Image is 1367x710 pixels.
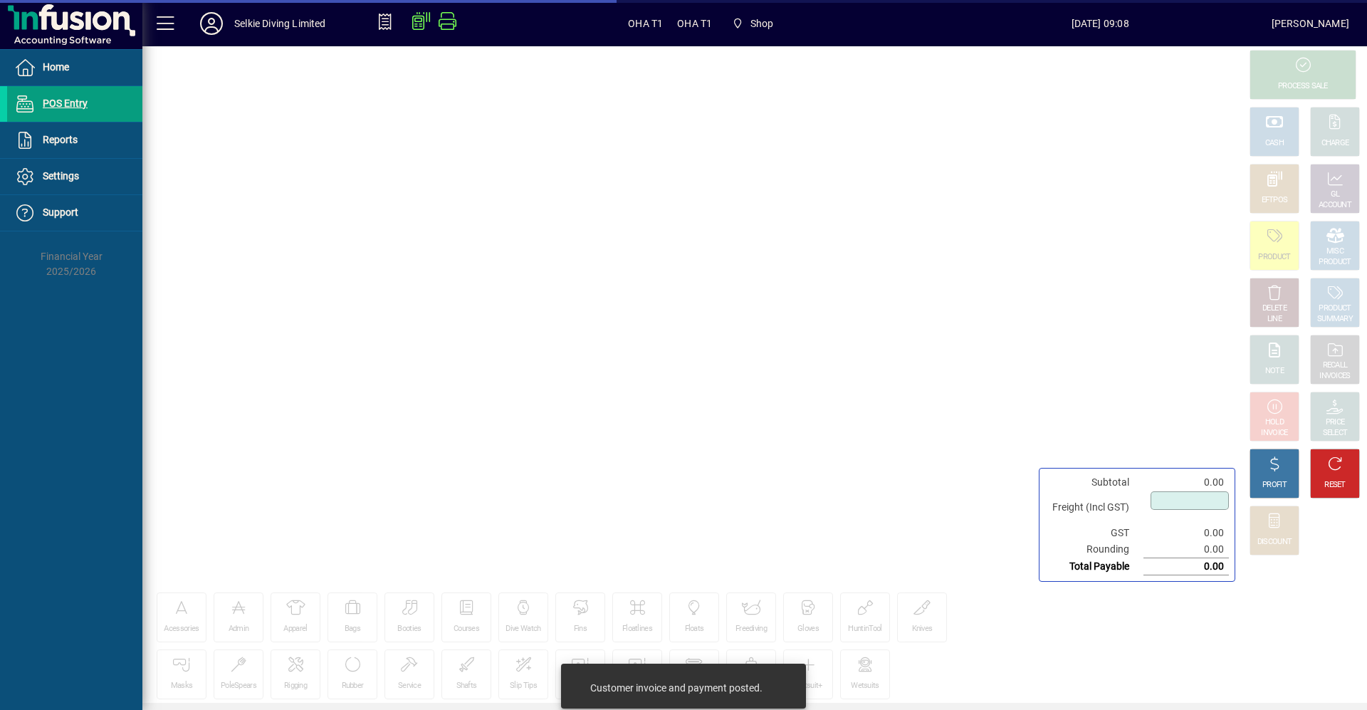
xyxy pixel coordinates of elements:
div: NOTE [1265,366,1284,377]
span: OHA T1 [628,12,663,35]
div: INVOICES [1319,371,1350,382]
div: Freediving [735,624,767,635]
button: Profile [189,11,234,36]
div: SELECT [1323,428,1348,439]
div: DISCOUNT [1257,537,1292,548]
div: [PERSON_NAME] [1272,12,1349,35]
div: Courses [454,624,479,635]
span: Shop [726,11,779,36]
div: Bags [345,624,360,635]
div: Slip Tips [510,681,537,691]
td: 0.00 [1143,541,1229,558]
div: PROFIT [1262,480,1287,491]
div: Rigging [284,681,307,691]
div: Service [398,681,421,691]
td: Total Payable [1045,558,1143,575]
span: Support [43,207,78,218]
a: Settings [7,159,142,194]
div: HuntinTool [848,624,881,635]
div: Masks [171,681,193,691]
span: OHA T1 [677,12,712,35]
div: Customer invoice and payment posted. [590,681,763,695]
div: INVOICE [1261,428,1287,439]
div: PRICE [1326,417,1345,428]
td: 0.00 [1143,558,1229,575]
div: Selkie Diving Limited [234,12,326,35]
div: HOLD [1265,417,1284,428]
div: Floatlines [622,624,652,635]
div: Acessories [164,624,199,635]
div: EFTPOS [1262,195,1288,206]
td: Rounding [1045,541,1143,558]
div: SUMMARY [1317,314,1353,325]
a: Support [7,195,142,231]
div: CHARGE [1321,138,1349,149]
div: Floats [685,624,704,635]
div: Booties [397,624,421,635]
a: Home [7,50,142,85]
span: Home [43,61,69,73]
div: Rubber [342,681,364,691]
div: Apparel [283,624,307,635]
span: Shop [750,12,774,35]
span: [DATE] 09:08 [929,12,1272,35]
div: Wetsuits [851,681,879,691]
span: POS Entry [43,98,88,109]
div: MISC [1326,246,1344,257]
div: RECALL [1323,360,1348,371]
div: Fins [574,624,587,635]
div: PRODUCT [1319,257,1351,268]
div: PoleSpears [221,681,256,691]
span: Settings [43,170,79,182]
div: Dive Watch [506,624,540,635]
div: PROCESS SALE [1278,81,1328,92]
div: GL [1331,189,1340,200]
div: RESET [1324,480,1346,491]
td: 0.00 [1143,474,1229,491]
div: DELETE [1262,303,1287,314]
td: 0.00 [1143,525,1229,541]
div: PRODUCT [1258,252,1290,263]
div: Gloves [797,624,819,635]
div: Wetsuit+ [794,681,822,691]
div: PRODUCT [1319,303,1351,314]
td: Subtotal [1045,474,1143,491]
td: Freight (Incl GST) [1045,491,1143,525]
span: Reports [43,134,78,145]
div: Shafts [456,681,477,691]
a: Reports [7,122,142,158]
div: Knives [912,624,933,635]
div: LINE [1267,314,1282,325]
td: GST [1045,525,1143,541]
div: Admin [229,624,249,635]
div: ACCOUNT [1319,200,1351,211]
div: CASH [1265,138,1284,149]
